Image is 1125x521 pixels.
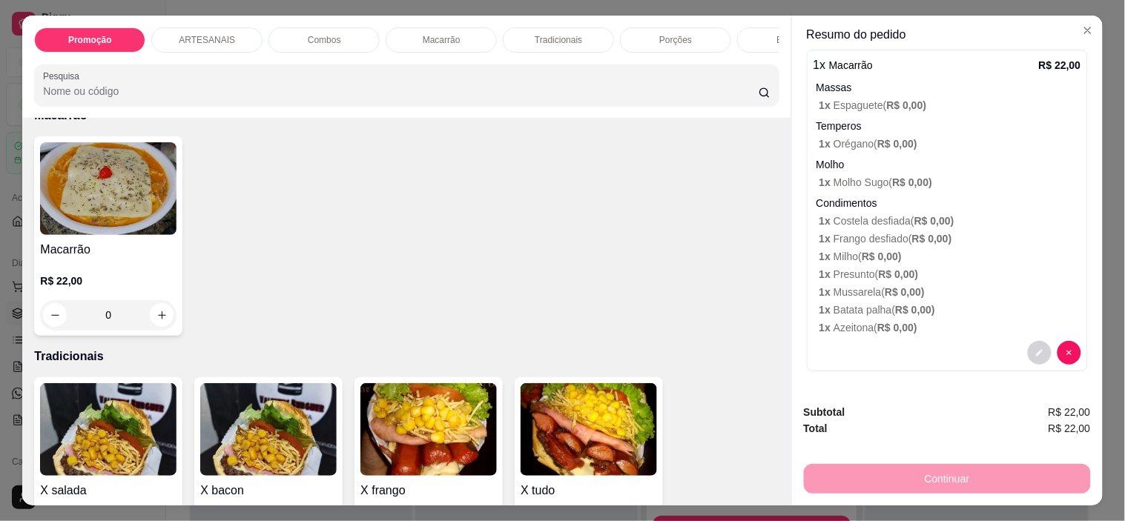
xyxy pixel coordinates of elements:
h4: X salada [40,482,176,500]
span: R$ 0,00 ) [877,138,917,150]
h4: X frango [360,482,497,500]
button: decrease-product-quantity [1028,341,1052,365]
strong: Total [804,422,828,434]
p: Molho Sugo ( [819,175,1081,190]
label: Pesquisa [43,70,85,82]
span: 1 x [819,304,834,316]
p: Porções [659,34,692,46]
img: product-image [40,142,176,235]
span: R$ 0,00 ) [914,215,954,227]
span: 1 x [819,322,834,333]
button: Close [1076,19,1100,42]
span: R$ 0,00 ) [895,304,935,316]
span: 1 x [819,138,834,150]
span: 1 x [819,99,834,111]
span: 1 x [819,286,834,298]
span: R$ 0,00 ) [862,250,902,262]
span: 1 x [819,268,834,280]
span: R$ 0,00 ) [885,286,925,298]
span: R$ 0,00 ) [877,322,917,333]
p: Combos [308,34,341,46]
span: 1 x [819,250,834,262]
p: ARTESANAIS [179,34,235,46]
p: Frango desfiado ( [819,231,1081,246]
p: Azeitona ( [819,320,1081,335]
p: Espaguete ( [819,98,1081,113]
p: Molho [816,157,1081,172]
span: R$ 0,00 ) [879,268,919,280]
span: R$ 0,00 ) [893,176,933,188]
p: Macarrão [423,34,461,46]
p: Milho ( [819,249,1081,264]
span: R$ 0,00 ) [887,99,927,111]
img: product-image [521,383,657,476]
p: Presunto ( [819,267,1081,282]
p: Tradicionais [535,34,582,46]
h4: X bacon [200,482,337,500]
p: Costela desfiada ( [819,213,1081,228]
h4: Macarrão [40,241,176,259]
p: Batata palha ( [819,302,1081,317]
span: R$ 22,00 [1049,404,1091,420]
img: product-image [200,383,337,476]
input: Pesquisa [43,84,759,99]
img: product-image [40,383,176,476]
p: Promoção [68,34,112,46]
p: Bebidas [777,34,809,46]
span: 1 x [819,176,834,188]
button: decrease-product-quantity [1058,341,1081,365]
img: product-image [360,383,497,476]
p: R$ 22,00 [1039,58,1081,73]
span: 1 x [819,233,834,245]
strong: Subtotal [804,406,845,418]
p: 1 x [814,56,874,74]
p: Mussarela ( [819,285,1081,299]
span: 1 x [819,215,834,227]
span: Macarrão [829,59,873,71]
p: Temperos [816,119,1081,133]
h4: X tudo [521,482,657,500]
span: R$ 22,00 [1049,420,1091,437]
span: R$ 0,00 ) [912,233,952,245]
p: R$ 22,00 [40,273,176,288]
p: Condimentos [816,196,1081,210]
p: Massas [816,80,1081,95]
p: Tradicionais [34,348,779,365]
p: Resumo do pedido [807,26,1088,44]
p: Orégano ( [819,136,1081,151]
